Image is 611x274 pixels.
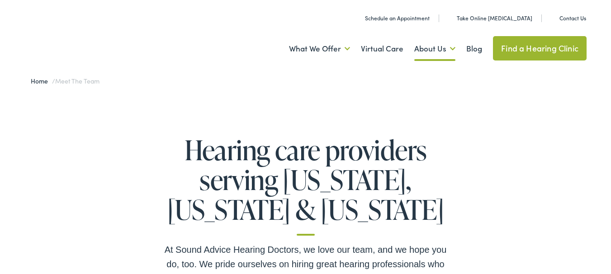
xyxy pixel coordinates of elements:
[355,14,430,22] a: Schedule an Appointment
[447,14,532,22] a: Take Online [MEDICAL_DATA]
[289,32,350,65] a: What We Offer
[361,32,403,65] a: Virtual Care
[55,76,99,85] span: Meet the Team
[414,32,455,65] a: About Us
[355,14,361,23] img: Calendar icon in a unique green color, symbolizing scheduling or date-related features.
[31,76,99,85] span: /
[447,14,453,23] img: Headphone icon in a unique green color, suggesting audio-related services or features.
[161,135,450,236] h1: Hearing care providers serving [US_STATE], [US_STATE] & [US_STATE]
[493,36,587,60] a: Find a Hearing Clinic
[549,14,556,23] img: Icon representing mail communication in a unique green color, indicative of contact or communicat...
[466,32,482,65] a: Blog
[31,76,52,85] a: Home
[549,14,586,22] a: Contact Us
